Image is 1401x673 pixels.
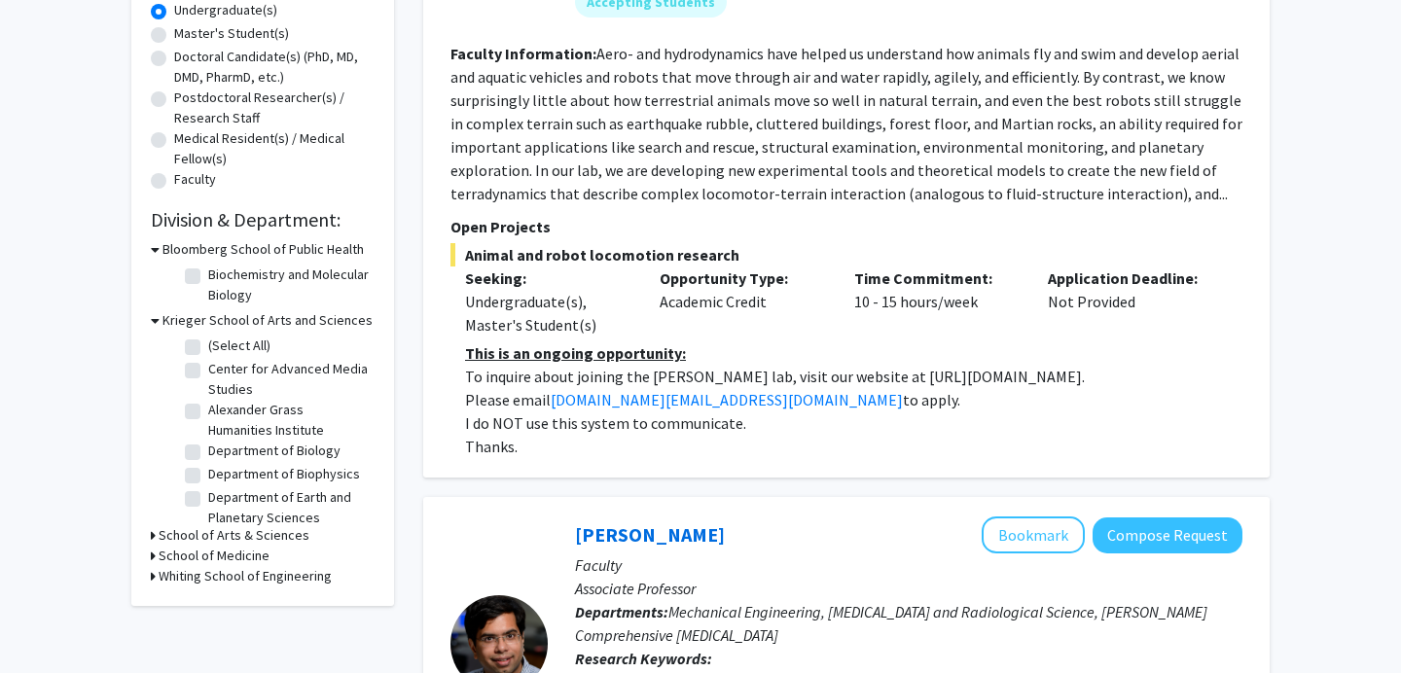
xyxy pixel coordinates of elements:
fg-read-more: Aero- and hydrodynamics have helped us understand how animals fly and swim and develop aerial and... [450,44,1242,203]
label: Medical Resident(s) / Medical Fellow(s) [174,128,375,169]
a: [DOMAIN_NAME][EMAIL_ADDRESS][DOMAIN_NAME] [551,390,903,409]
p: Time Commitment: [854,266,1020,290]
iframe: Chat [15,585,83,658]
p: Open Projects [450,215,1242,238]
p: Please email to apply. [465,388,1242,411]
h2: Division & Department: [151,208,375,231]
h3: School of Arts & Sciences [159,525,309,546]
b: Research Keywords: [575,649,712,668]
label: Doctoral Candidate(s) (PhD, MD, DMD, PharmD, etc.) [174,47,375,88]
label: Department of Biology [208,441,341,461]
span: Mechanical Engineering, [MEDICAL_DATA] and Radiological Science, [PERSON_NAME] Comprehensive [MED... [575,602,1207,645]
div: 10 - 15 hours/week [840,266,1034,336]
button: Compose Request to Ishan Barman [1093,517,1242,553]
label: Master's Student(s) [174,23,289,44]
p: Application Deadline: [1048,266,1213,290]
button: Add Ishan Barman to Bookmarks [982,516,1085,553]
p: Opportunity Type: [660,266,825,290]
label: Alexander Grass Humanities Institute [208,400,370,441]
b: Departments: [575,602,668,621]
p: Associate Professor [575,577,1242,600]
u: This is an ongoing opportunity: [465,343,686,363]
p: Seeking: [465,266,630,290]
p: I do NOT use this system to communicate. [465,411,1242,435]
h3: Krieger School of Arts and Sciences [162,310,373,331]
label: Postdoctoral Researcher(s) / Research Staff [174,88,375,128]
p: Faculty [575,553,1242,577]
label: Department of Biophysics [208,464,360,484]
label: Center for Advanced Media Studies [208,359,370,400]
label: Faculty [174,169,216,190]
h3: Bloomberg School of Public Health [162,239,364,260]
div: Not Provided [1033,266,1228,336]
p: To inquire about joining the [PERSON_NAME] lab, visit our website at [URL][DOMAIN_NAME]. [465,365,1242,388]
span: Animal and robot locomotion research [450,243,1242,266]
div: Undergraduate(s), Master's Student(s) [465,290,630,336]
a: [PERSON_NAME] [575,522,725,547]
div: Academic Credit [645,266,840,336]
label: Biochemistry and Molecular Biology [208,265,370,305]
h3: School of Medicine [159,546,269,566]
p: Thanks. [465,435,1242,458]
h3: Whiting School of Engineering [159,566,332,586]
label: Department of Earth and Planetary Sciences [208,487,370,528]
label: (Select All) [208,336,270,356]
b: Faculty Information: [450,44,596,63]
